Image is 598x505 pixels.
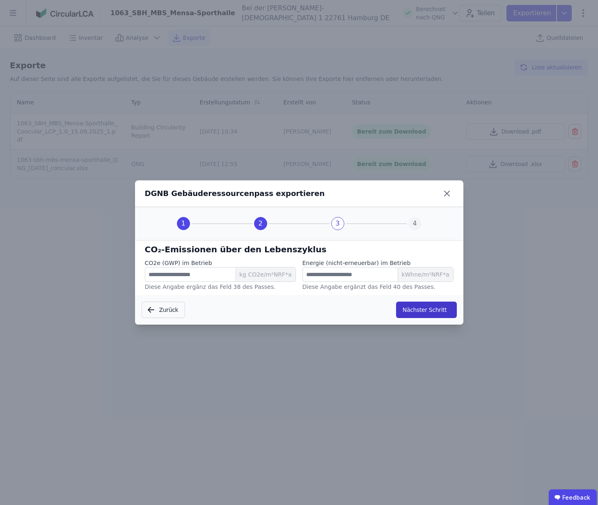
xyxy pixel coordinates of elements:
[408,217,422,230] div: 4
[142,302,186,318] button: Zurück
[302,259,411,267] label: Energie (nicht-erneuerbar) im Betrieb
[145,188,325,199] div: DGNB Gebäuderessourcenpass exportieren
[302,284,435,290] label: Diese Angabe ergänzt das Feld 40 des Passes.
[145,259,212,267] label: CO2e (GWP) im Betrieb
[145,284,276,290] label: Diese Angabe ergänz das Feld 38 des Passes.
[398,267,453,281] span: kWhne/m²NRF*a
[177,217,190,230] div: 1
[396,302,457,318] button: Nächster Schritt
[236,267,296,281] span: kg CO2e/m²NRF*a
[254,217,267,230] div: 2
[331,217,344,230] div: 3
[145,243,454,256] h6: CO₂-Emissionen über den Lebenszyklus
